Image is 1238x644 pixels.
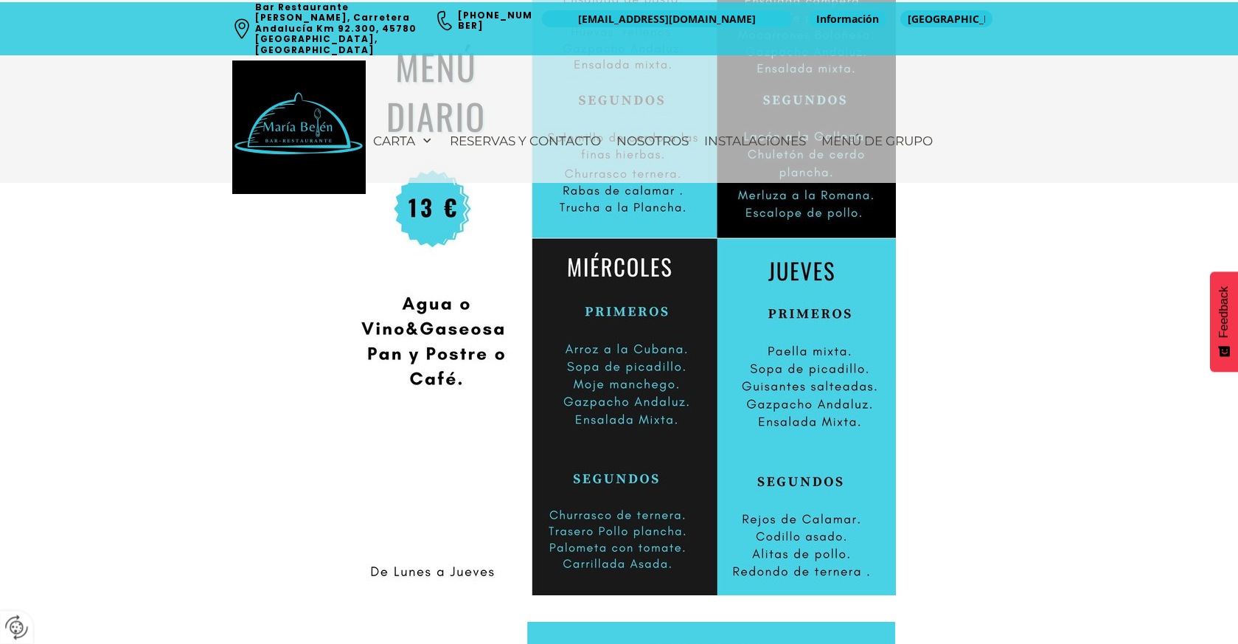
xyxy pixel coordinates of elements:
[809,10,886,27] a: Información
[821,134,933,148] span: Menú de Grupo
[609,126,696,156] a: Nosotros
[366,126,442,156] a: Carta
[578,12,756,27] span: [EMAIL_ADDRESS][DOMAIN_NAME]
[704,134,806,148] span: Instalaciones
[697,126,813,156] a: Instalaciones
[616,134,689,148] span: Nosotros
[458,9,532,32] a: [PHONE_NUMBER]
[900,10,992,27] a: [GEOGRAPHIC_DATA]
[373,134,415,148] span: Carta
[1217,286,1231,338] span: Feedback
[816,12,879,27] span: Información
[814,126,940,156] a: Menú de Grupo
[908,12,985,27] span: [GEOGRAPHIC_DATA]
[255,1,420,56] a: Bar Restaurante [PERSON_NAME], Carretera Andalucía Km 92.300, 45780 [GEOGRAPHIC_DATA], [GEOGRAPHI...
[450,134,601,148] span: Reservas y contacto
[542,10,792,27] a: [EMAIL_ADDRESS][DOMAIN_NAME]
[442,126,608,156] a: Reservas y contacto
[1210,271,1238,372] button: Feedback - Mostrar encuesta
[232,60,366,194] img: Bar Restaurante María Belén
